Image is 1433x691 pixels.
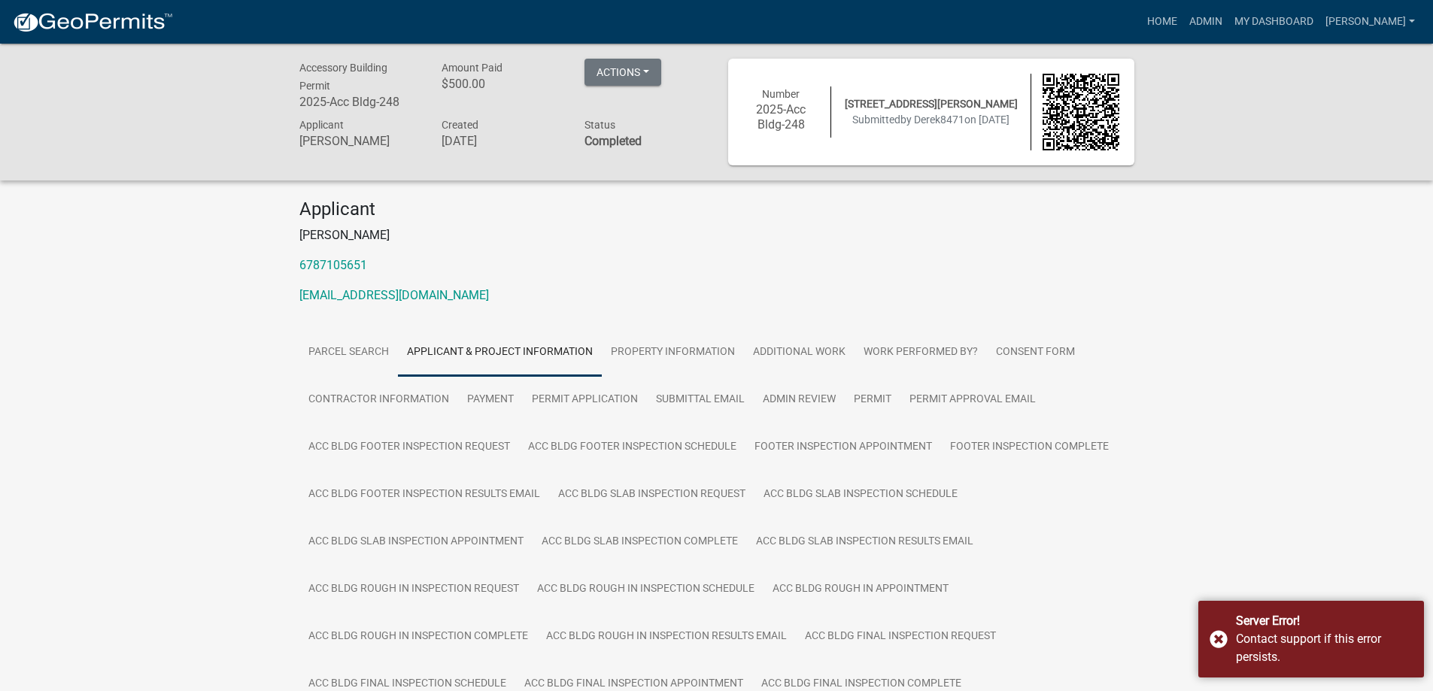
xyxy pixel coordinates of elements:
[584,59,661,86] button: Actions
[1236,630,1413,666] div: Contact support if this error persists.
[745,423,941,471] a: Footer inspection Appointment
[299,329,398,377] a: Parcel search
[584,119,615,131] span: Status
[845,98,1018,110] span: [STREET_ADDRESS][PERSON_NAME]
[762,88,800,100] span: Number
[299,95,420,109] h6: 2025-Acc Bldg-248
[442,134,562,148] h6: [DATE]
[747,518,982,566] a: Acc Bldg Slab inspection Results Email
[1183,8,1228,36] a: Admin
[299,518,533,566] a: Acc Bldg Slab inspection Appointment
[987,329,1084,377] a: Consent Form
[796,613,1005,661] a: Acc Bldg Final Inspection Request
[299,376,458,424] a: Contractor Information
[900,114,964,126] span: by Derek8471
[855,329,987,377] a: Work Performed By?
[519,423,745,471] a: Acc Bldg Footer Inspection Schedule
[1319,8,1421,36] a: [PERSON_NAME]
[1228,8,1319,36] a: My Dashboard
[458,376,523,424] a: Payment
[743,102,820,131] h6: 2025-Acc Bldg-248
[647,376,754,424] a: Submittal Email
[299,226,1134,244] p: [PERSON_NAME]
[299,471,549,519] a: Acc Bldg Footer Inspection Results Email
[754,376,845,424] a: Admin Review
[523,376,647,424] a: Permit Application
[299,288,489,302] a: [EMAIL_ADDRESS][DOMAIN_NAME]
[537,613,796,661] a: Acc Bldg Rough In Inspection Results Email
[533,518,747,566] a: Acc Bldg Slab Inspection Complete
[1236,612,1413,630] div: Server Error!
[941,423,1118,471] a: Footer inspection complete
[1043,74,1119,150] img: QR code
[845,376,900,424] a: Permit
[528,565,764,614] a: Acc Bldg Rough In Inspection Schedule
[900,376,1045,424] a: Permit Approval Email
[764,565,958,614] a: Acc Bldg Rough In Appointment
[602,329,744,377] a: Property Information
[584,134,642,148] strong: Completed
[299,134,420,148] h6: [PERSON_NAME]
[442,119,478,131] span: Created
[299,258,367,272] a: 6787105651
[299,565,528,614] a: Acc Bldg Rough In Inspection Request
[852,114,1009,126] span: Submitted on [DATE]
[299,423,519,471] a: Acc Bldg Footer Inspection Request
[299,62,387,92] span: Accessory Building Permit
[398,329,602,377] a: Applicant & Project Information
[299,119,344,131] span: Applicant
[754,471,967,519] a: Acc Bldg Slab Inspection Schedule
[299,613,537,661] a: Acc Bldg Rough In Inspection Complete
[1141,8,1183,36] a: Home
[299,199,1134,220] h4: Applicant
[442,62,502,74] span: Amount Paid
[442,77,562,91] h6: $500.00
[744,329,855,377] a: Additional work
[549,471,754,519] a: Acc Bldg Slab Inspection Request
